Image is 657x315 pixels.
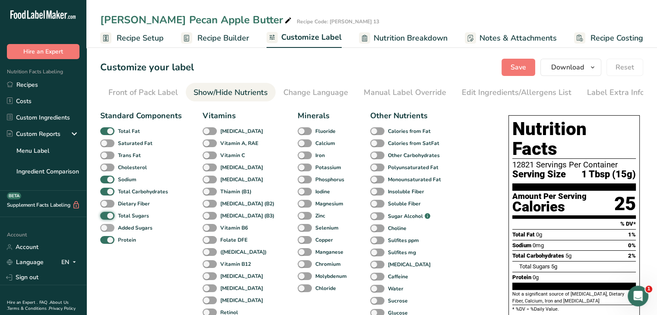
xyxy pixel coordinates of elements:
[388,236,419,244] b: Sulfites ppm
[315,272,347,280] b: Molybdenum
[315,176,344,183] b: Phosphorus
[220,224,248,232] b: Vitamin B6
[100,110,182,122] div: Standard Components
[118,224,152,232] b: Added Sugars
[388,151,440,159] b: Other Carbohydrates
[108,87,178,98] div: Front of Pack Label
[220,151,245,159] b: Vitamin C
[519,263,550,270] span: Total Sugars
[533,242,544,249] span: 0mg
[315,127,336,135] b: Fluoride
[511,62,526,72] span: Save
[220,248,267,256] b: ([MEDICAL_DATA])
[512,231,535,238] span: Total Fat
[628,231,636,238] span: 1%
[465,28,557,48] a: Notes & Attachments
[7,299,38,306] a: Hire an Expert .
[315,248,343,256] b: Manganese
[315,188,330,195] b: Iodine
[118,200,150,208] b: Dietary Fiber
[203,110,277,122] div: Vitamins
[118,236,136,244] b: Protein
[118,127,140,135] b: Total Fat
[281,31,342,43] span: Customize Label
[501,59,535,76] button: Save
[315,284,336,292] b: Chloride
[512,161,636,169] div: 12821 Servings Per Container
[197,32,249,44] span: Recipe Builder
[388,139,439,147] b: Calories from SatFat
[540,59,601,76] button: Download
[388,176,441,183] b: Monounsaturated Fat
[7,192,21,199] div: BETA
[220,260,251,268] b: Vitamin B12
[551,263,557,270] span: 5g
[364,87,446,98] div: Manual Label Override
[220,284,263,292] b: [MEDICAL_DATA]
[374,32,448,44] span: Nutrition Breakdown
[614,192,636,215] div: 25
[100,28,164,48] a: Recipe Setup
[512,242,531,249] span: Sodium
[315,224,339,232] b: Selenium
[118,188,168,195] b: Total Carbohydrates
[220,176,263,183] b: [MEDICAL_DATA]
[533,274,539,280] span: 0g
[388,273,408,280] b: Caffeine
[551,62,584,72] span: Download
[462,87,571,98] div: Edit Ingredients/Allergens List
[118,212,149,220] b: Total Sugars
[581,169,636,180] span: 1 Tbsp (15g)
[587,87,644,98] div: Label Extra Info
[479,32,557,44] span: Notes & Attachments
[512,291,636,305] section: Not a significant source of [MEDICAL_DATA], Dietary Fiber, Calcium, Iron and [MEDICAL_DATA]
[628,242,636,249] span: 0%
[388,297,408,305] b: Sucrose
[512,201,587,213] div: Calories
[315,164,341,171] b: Potassium
[315,151,325,159] b: Iron
[536,231,542,238] span: 0g
[315,200,343,208] b: Magnesium
[220,296,263,304] b: [MEDICAL_DATA]
[388,127,431,135] b: Calories from Fat
[388,285,403,293] b: Water
[315,260,341,268] b: Chromium
[315,212,325,220] b: Zinc
[388,249,416,256] b: Sulfites mg
[315,139,335,147] b: Calcium
[388,261,431,268] b: [MEDICAL_DATA]
[628,286,648,306] iframe: Intercom live chat
[220,200,274,208] b: [MEDICAL_DATA] (B2)
[220,139,258,147] b: Vitamin A, RAE
[118,164,147,171] b: Cholesterol
[118,139,152,147] b: Saturated Fat
[512,274,531,280] span: Protein
[220,212,274,220] b: [MEDICAL_DATA] (B3)
[117,32,164,44] span: Recipe Setup
[388,188,424,195] b: Insoluble Fiber
[7,129,60,139] div: Custom Reports
[100,60,194,75] h1: Customize your label
[645,286,652,293] span: 1
[220,127,263,135] b: [MEDICAL_DATA]
[100,12,293,28] div: [PERSON_NAME] Pecan Apple Butter
[39,299,50,306] a: FAQ .
[194,87,268,98] div: Show/Hide Nutrients
[370,110,444,122] div: Other Nutrients
[7,306,49,312] a: Terms & Conditions .
[220,272,263,280] b: [MEDICAL_DATA]
[616,62,634,72] span: Reset
[512,192,587,201] div: Amount Per Serving
[388,164,438,171] b: Polyunsaturated Fat
[512,119,636,159] h1: Nutrition Facts
[512,305,636,313] section: * %DV = %Daily Value.
[606,59,643,76] button: Reset
[565,252,571,259] span: 5g
[574,28,643,48] a: Recipe Costing
[118,151,141,159] b: Trans Fat
[315,236,333,244] b: Copper
[388,200,421,208] b: Soluble Fiber
[61,257,79,268] div: EN
[118,176,136,183] b: Sodium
